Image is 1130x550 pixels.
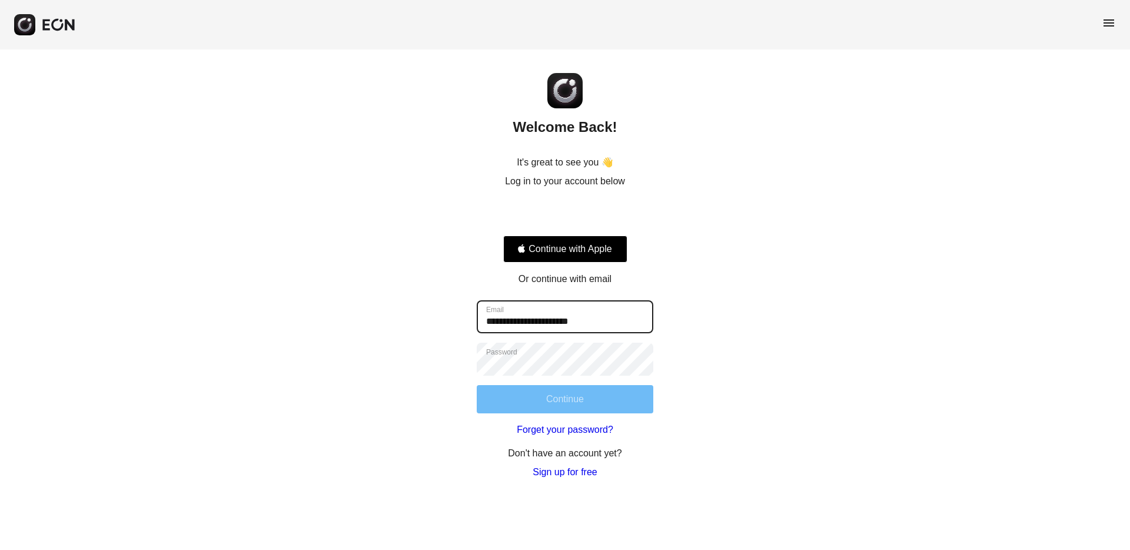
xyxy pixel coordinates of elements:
p: Don't have an account yet? [508,446,621,460]
label: Email [486,305,504,314]
button: Signin with apple ID [503,236,627,263]
h2: Welcome Back! [513,118,617,137]
button: Continue [477,385,653,413]
iframe: Sign in with Google Button [497,201,633,227]
p: Or continue with email [519,272,611,286]
a: Sign up for free [533,465,597,479]
label: Password [486,347,517,357]
p: Log in to your account below [505,174,625,188]
a: Forget your password? [517,423,613,437]
p: It's great to see you 👋 [517,155,613,170]
span: menu [1102,16,1116,30]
